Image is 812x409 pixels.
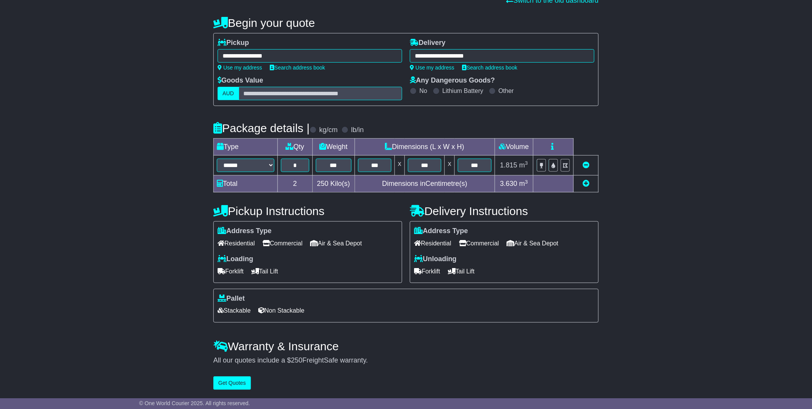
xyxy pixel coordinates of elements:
span: Non Stackable [258,305,304,316]
a: Remove this item [583,161,589,169]
span: Stackable [218,305,251,316]
span: m [519,161,528,169]
td: Type [214,139,278,156]
a: Use my address [218,65,262,71]
label: Any Dangerous Goods? [410,76,495,85]
h4: Warranty & Insurance [213,340,599,353]
label: Address Type [414,227,468,235]
span: 3.630 [500,180,517,187]
h4: Package details | [213,122,310,134]
sup: 3 [525,160,528,166]
span: m [519,180,528,187]
span: Residential [414,237,451,249]
a: Search address book [270,65,325,71]
a: Use my address [410,65,454,71]
h4: Delivery Instructions [410,205,599,217]
label: Other [498,87,514,94]
span: 1.815 [500,161,517,169]
h4: Begin your quote [213,17,599,29]
a: Add new item [583,180,589,187]
span: 250 [291,356,302,364]
span: Forklift [218,265,244,277]
label: lb/in [351,126,364,134]
td: Dimensions (L x W x H) [355,139,495,156]
label: Pallet [218,295,245,303]
span: Tail Lift [251,265,278,277]
a: Search address book [462,65,517,71]
label: Lithium Battery [442,87,484,94]
span: Tail Lift [448,265,475,277]
div: All our quotes include a $ FreightSafe warranty. [213,356,599,365]
span: © One World Courier 2025. All rights reserved. [139,400,250,406]
td: Dimensions in Centimetre(s) [355,176,495,192]
span: Residential [218,237,255,249]
span: 250 [317,180,328,187]
label: AUD [218,87,239,100]
span: Air & Sea Depot [507,237,559,249]
label: kg/cm [319,126,338,134]
span: Forklift [414,265,440,277]
td: Qty [278,139,313,156]
td: Volume [495,139,533,156]
label: Pickup [218,39,249,47]
span: Air & Sea Depot [310,237,362,249]
td: Total [214,176,278,192]
td: x [395,156,405,176]
span: Commercial [262,237,302,249]
label: Delivery [410,39,446,47]
button: Get Quotes [213,376,251,390]
label: Loading [218,255,253,263]
label: No [419,87,427,94]
td: Weight [312,139,355,156]
td: x [445,156,455,176]
td: Kilo(s) [312,176,355,192]
span: Commercial [459,237,499,249]
td: 2 [278,176,313,192]
sup: 3 [525,179,528,185]
label: Goods Value [218,76,263,85]
label: Address Type [218,227,272,235]
h4: Pickup Instructions [213,205,402,217]
label: Unloading [414,255,457,263]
